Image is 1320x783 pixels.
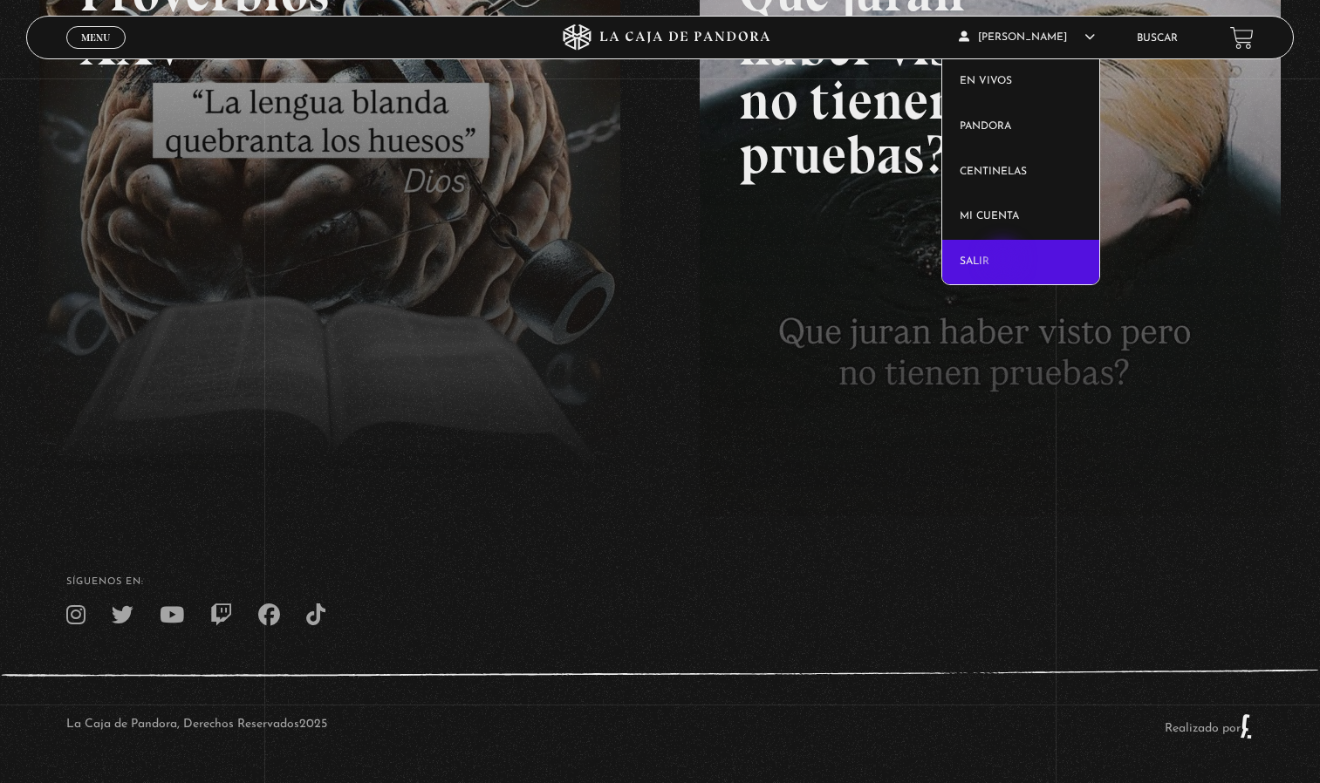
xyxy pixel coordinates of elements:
a: Salir [942,240,1099,285]
a: View your shopping cart [1230,25,1254,49]
a: Buscar [1137,33,1178,44]
span: Menu [81,32,110,43]
a: En vivos [942,59,1099,105]
span: Cerrar [75,47,116,59]
p: La Caja de Pandora, Derechos Reservados 2025 [66,713,327,739]
span: [PERSON_NAME] [959,32,1095,43]
a: Mi cuenta [942,194,1099,240]
h4: SÍguenos en: [66,577,1255,587]
a: Realizado por [1165,722,1254,735]
a: Centinelas [942,150,1099,195]
a: Pandora [942,105,1099,150]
